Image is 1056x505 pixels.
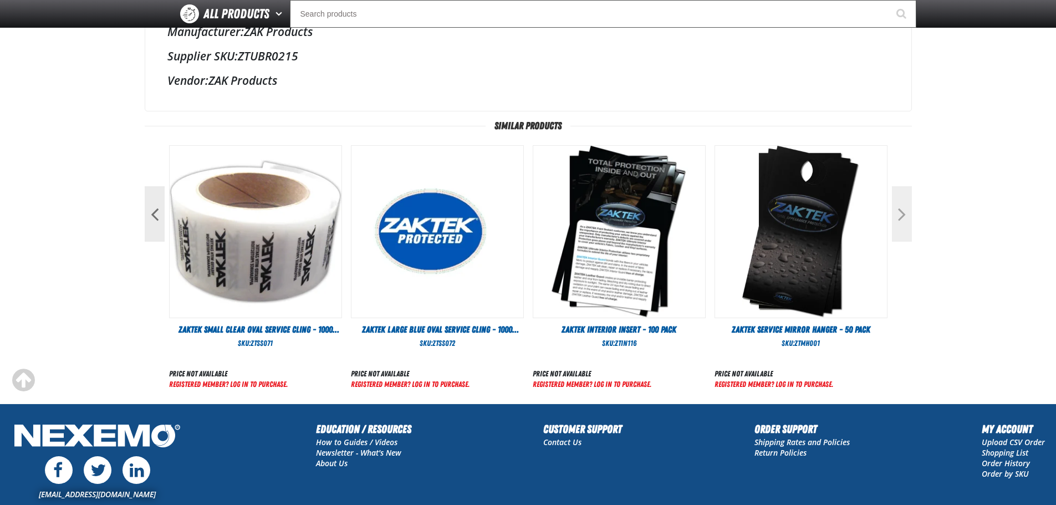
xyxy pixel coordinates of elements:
[715,338,887,349] div: SKU:
[615,339,636,348] span: ZTIN116
[754,447,807,458] a: Return Policies
[39,489,156,499] a: [EMAIL_ADDRESS][DOMAIN_NAME]
[351,146,523,318] : View Details of the ZAKTEK Large Blue Oval Service Cling - 1000 Sticker Roll
[169,380,288,389] a: Registered Member? Log In to purchase.
[316,458,348,468] a: About Us
[351,146,523,318] img: ZAKTEK Large Blue Oval Service Cling - 1000 Sticker Roll
[543,437,581,447] a: Contact Us
[533,146,705,318] img: ZAKTEK Interior Insert - 100 Pack
[351,338,524,349] div: SKU:
[167,24,244,39] label: Manufacturer:
[982,421,1045,437] h2: My Account
[982,447,1028,458] a: Shopping List
[362,324,519,347] span: ZAKTEK Large Blue Oval Service Cling - 1000 Sticker Roll
[169,338,342,349] div: SKU:
[543,421,622,437] h2: Customer Support
[562,324,676,335] span: ZAKTEK Interior Insert - 100 Pack
[316,437,397,447] a: How to Guides / Videos
[715,146,887,318] img: ZAKTEK Service Mirror Hanger - 50 Pack
[170,146,341,318] img: ZAKTEK Small Clear Oval Service Cling - 1000 Sticker Roll
[533,146,705,318] : View Details of the ZAKTEK Interior Insert - 100 Pack
[11,368,35,392] div: Scroll to the top
[351,369,470,379] div: Price not available
[794,339,820,348] span: ZTMH001
[203,4,269,24] span: All Products
[167,24,889,39] div: ZAK Products
[715,380,833,389] a: Registered Member? Log In to purchase.
[715,369,833,379] div: Price not available
[533,324,706,336] a: ZAKTEK Interior Insert - 100 Pack
[982,458,1030,468] a: Order History
[351,324,524,336] a: ZAKTEK Large Blue Oval Service Cling - 1000 Sticker Roll
[145,186,165,242] button: Previous
[167,48,889,64] div: ZTUBR0215
[169,369,288,379] div: Price not available
[351,380,470,389] a: Registered Member? Log In to purchase.
[432,339,455,348] span: ZTSS072
[754,421,850,437] h2: Order Support
[169,324,342,336] a: ZAKTEK Small Clear Oval Service Cling - 1000 Sticker Roll
[167,73,889,88] div: ZAK Products
[732,324,870,335] span: ZAKTEK Service Mirror Hanger - 50 Pack
[486,120,570,131] span: Similar Products
[982,437,1045,447] a: Upload CSV Order
[178,324,339,347] span: ZAKTEK Small Clear Oval Service Cling - 1000 Sticker Roll
[316,447,401,458] a: Newsletter - What's New
[982,468,1029,479] a: Order by SKU
[754,437,850,447] a: Shipping Rates and Policies
[892,186,912,242] button: Next
[533,380,651,389] a: Registered Member? Log In to purchase.
[167,73,208,88] label: Vendor:
[11,421,183,453] img: Nexemo Logo
[715,324,887,336] a: ZAKTEK Service Mirror Hanger - 50 Pack
[170,146,341,318] : View Details of the ZAKTEK Small Clear Oval Service Cling - 1000 Sticker Roll
[533,338,706,349] div: SKU:
[251,339,273,348] span: ZTSS071
[167,48,238,64] label: Supplier SKU:
[533,369,651,379] div: Price not available
[715,146,887,318] : View Details of the ZAKTEK Service Mirror Hanger - 50 Pack
[316,421,411,437] h2: Education / Resources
